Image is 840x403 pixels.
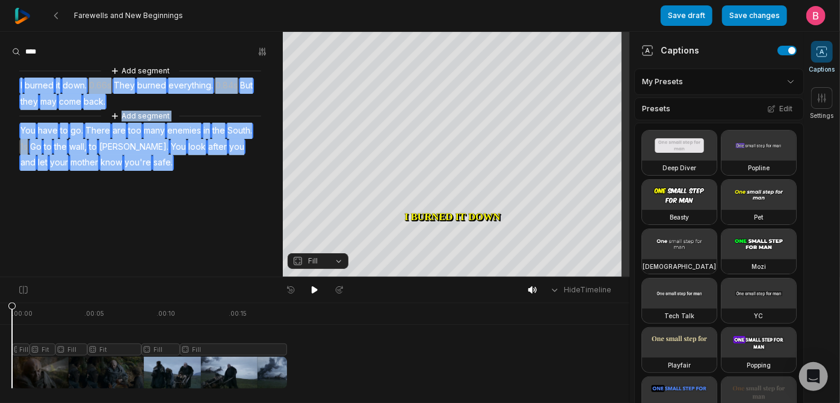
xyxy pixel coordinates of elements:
button: Save changes [722,5,787,26]
button: Save draft [661,5,712,26]
h3: Beasty [670,212,689,222]
span: You [170,139,187,155]
span: and [19,155,37,171]
span: in [202,123,211,139]
span: 1s [19,139,29,155]
h3: Mozi [752,262,766,271]
span: after [207,139,228,155]
h3: Playfair [668,360,691,370]
h3: YC [755,311,764,321]
span: your [49,155,69,171]
span: too [127,123,143,139]
span: everything. [167,78,214,94]
span: look [187,139,207,155]
h3: Popping [747,360,771,370]
span: down. [61,78,88,94]
span: you're [123,155,152,171]
span: burned [136,78,167,94]
span: There [84,123,111,139]
span: enemies [166,123,202,139]
span: to [43,139,53,155]
span: back. [82,94,107,110]
h3: Tech Talk [664,311,694,321]
button: Add segment [108,64,172,78]
h3: Pet [755,212,764,222]
button: Edit [764,101,796,117]
button: Settings [811,87,834,120]
span: Settings [811,111,834,120]
span: safe. [152,155,174,171]
span: come [58,94,82,110]
span: you [228,139,246,155]
span: Captions [809,65,835,74]
h3: Popline [748,163,770,173]
button: Add segment [108,109,172,123]
span: it [55,78,61,94]
span: You [19,123,37,139]
span: 0.66s [88,78,113,94]
span: the [53,139,68,155]
h3: Deep Diver [662,163,696,173]
span: mother [69,155,99,171]
span: to [59,123,69,139]
span: know [99,155,123,171]
span: let [37,155,49,171]
img: reap [14,8,31,24]
h3: [DEMOGRAPHIC_DATA] [643,262,716,271]
span: I [19,78,23,94]
span: 0.84s [214,78,239,94]
span: wall, [68,139,88,155]
button: Captions [809,41,835,74]
span: Farewells and New Beginnings [74,11,183,20]
span: [PERSON_NAME]. [98,139,170,155]
div: Presets [634,97,804,120]
span: South. [226,123,253,139]
span: the [211,123,226,139]
span: Fill [308,256,318,266]
span: go. [69,123,84,139]
span: Go [29,139,43,155]
span: They [113,78,136,94]
div: Captions [641,44,699,57]
button: Fill [288,253,348,269]
span: have [37,123,59,139]
span: many [143,123,166,139]
button: HideTimeline [546,281,615,299]
span: burned [23,78,55,94]
span: they [19,94,39,110]
div: Open Intercom Messenger [799,362,828,391]
div: My Presets [634,69,804,95]
span: to [88,139,98,155]
span: may [39,94,58,110]
span: But [239,78,254,94]
span: are [111,123,127,139]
